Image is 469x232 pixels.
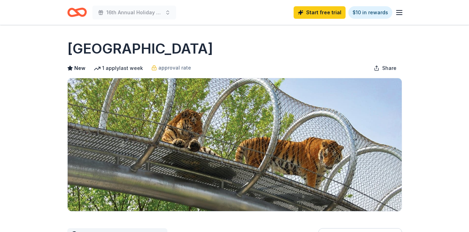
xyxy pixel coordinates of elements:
[94,64,143,72] div: 1 apply last week
[68,78,402,211] img: Image for Philadelphia Zoo
[74,64,85,72] span: New
[151,64,191,72] a: approval rate
[67,4,87,21] a: Home
[67,39,213,58] h1: [GEOGRAPHIC_DATA]
[348,6,392,19] a: $10 in rewards
[368,61,402,75] button: Share
[382,64,396,72] span: Share
[158,64,191,72] span: approval rate
[294,6,346,19] a: Start free trial
[106,8,162,17] span: 16th Annual Holiday Auction
[92,6,176,19] button: 16th Annual Holiday Auction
